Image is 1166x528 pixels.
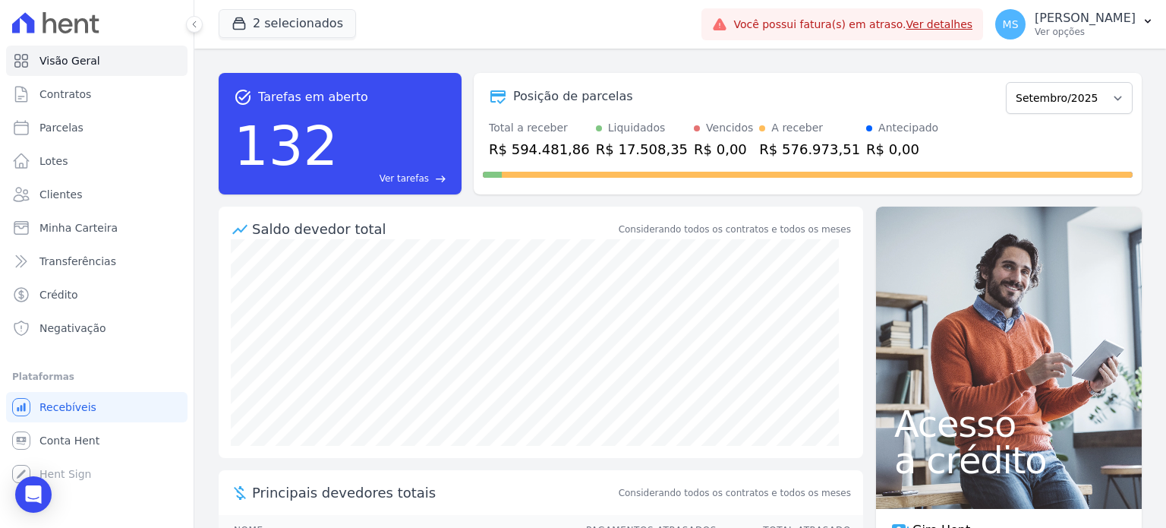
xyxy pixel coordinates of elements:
span: Conta Hent [39,433,99,448]
span: Clientes [39,187,82,202]
div: Considerando todos os contratos e todos os meses [619,223,851,236]
span: Lotes [39,153,68,169]
a: Visão Geral [6,46,188,76]
a: Conta Hent [6,425,188,456]
a: Lotes [6,146,188,176]
span: Principais devedores totais [252,482,616,503]
div: A receber [771,120,823,136]
a: Ver detalhes [906,18,973,30]
div: R$ 17.508,35 [596,139,688,160]
span: Minha Carteira [39,220,118,236]
span: a crédito [894,442,1123,479]
span: east [435,173,446,185]
span: Considerando todos os contratos e todos os meses [619,486,851,500]
a: Clientes [6,179,188,210]
span: Você possui fatura(s) em atraso. [733,17,972,33]
div: Posição de parcelas [513,87,633,106]
span: Acesso [894,406,1123,442]
a: Parcelas [6,112,188,143]
span: Negativação [39,321,106,336]
span: Contratos [39,87,91,102]
div: Plataformas [12,368,181,386]
span: task_alt [234,88,252,106]
span: Parcelas [39,120,84,135]
span: Crédito [39,287,78,302]
div: Antecipado [878,120,938,136]
button: MS [PERSON_NAME] Ver opções [983,3,1166,46]
a: Recebíveis [6,392,188,422]
p: [PERSON_NAME] [1035,11,1136,26]
span: Recebíveis [39,400,96,415]
div: Liquidados [608,120,666,136]
div: R$ 594.481,86 [489,139,590,160]
div: Total a receber [489,120,590,136]
a: Negativação [6,313,188,343]
div: Open Intercom Messenger [15,476,52,513]
span: Tarefas em aberto [258,88,368,106]
div: 132 [234,106,338,185]
span: Visão Geral [39,53,100,68]
a: Crédito [6,280,188,310]
span: MS [1003,19,1019,30]
p: Ver opções [1035,26,1136,38]
div: R$ 0,00 [866,139,938,160]
span: Transferências [39,254,116,269]
a: Minha Carteira [6,213,188,243]
div: Saldo devedor total [252,219,616,239]
div: R$ 576.973,51 [759,139,860,160]
div: R$ 0,00 [694,139,753,160]
span: Ver tarefas [380,172,429,185]
a: Contratos [6,79,188,109]
div: Vencidos [706,120,753,136]
a: Transferências [6,246,188,277]
a: Ver tarefas east [344,172,446,185]
button: 2 selecionados [219,9,356,38]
